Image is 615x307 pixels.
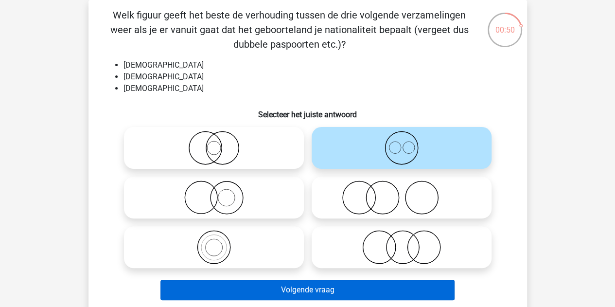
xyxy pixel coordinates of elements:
[123,83,511,94] li: [DEMOGRAPHIC_DATA]
[104,102,511,119] h6: Selecteer het juiste antwoord
[123,59,511,71] li: [DEMOGRAPHIC_DATA]
[123,71,511,83] li: [DEMOGRAPHIC_DATA]
[104,8,475,52] p: Welk figuur geeft het beste de verhouding tussen de drie volgende verzamelingen weer als je er va...
[487,12,523,36] div: 00:50
[160,280,455,300] button: Volgende vraag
